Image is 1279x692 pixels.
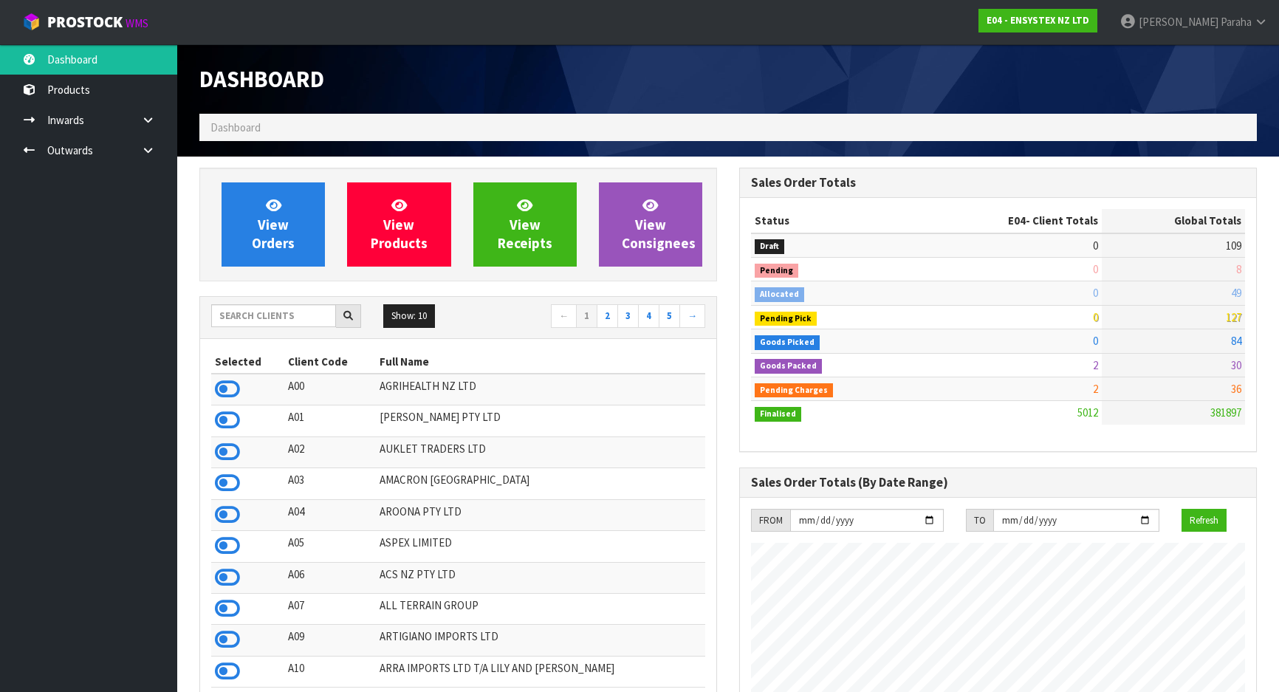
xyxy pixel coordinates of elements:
span: 2 [1093,382,1098,396]
span: 0 [1093,262,1098,276]
span: 0 [1093,286,1098,300]
span: Finalised [755,407,801,422]
a: 3 [617,304,639,328]
span: Goods Picked [755,335,820,350]
span: 0 [1093,239,1098,253]
span: View Orders [252,196,295,252]
td: ALL TERRAIN GROUP [376,593,705,624]
span: Pending [755,264,798,278]
div: TO [966,509,993,532]
nav: Page navigation [470,304,706,330]
input: Search clients [211,304,336,327]
th: - Client Totals [915,209,1102,233]
td: ARRA IMPORTS LTD T/A LILY AND [PERSON_NAME] [376,656,705,687]
td: A04 [284,499,376,530]
a: ViewReceipts [473,182,577,267]
button: Refresh [1182,509,1227,532]
td: [PERSON_NAME] PTY LTD [376,405,705,436]
th: Status [751,209,915,233]
span: 8 [1236,262,1241,276]
td: AROONA PTY LTD [376,499,705,530]
td: A06 [284,562,376,593]
span: View Receipts [498,196,552,252]
th: Client Code [284,350,376,374]
th: Global Totals [1102,209,1245,233]
span: Dashboard [210,120,261,134]
td: A01 [284,405,376,436]
span: Pending Charges [755,383,833,398]
td: ASPEX LIMITED [376,531,705,562]
td: A07 [284,593,376,624]
span: Draft [755,239,784,254]
span: 109 [1226,239,1241,253]
span: 2 [1093,358,1098,372]
a: → [679,304,705,328]
span: View Products [371,196,428,252]
h3: Sales Order Totals [751,176,1245,190]
span: View Consignees [622,196,696,252]
span: 5012 [1077,405,1098,419]
span: Goods Packed [755,359,822,374]
span: Paraha [1221,15,1252,29]
a: ViewProducts [347,182,450,267]
span: 381897 [1210,405,1241,419]
span: [PERSON_NAME] [1139,15,1218,29]
a: 1 [576,304,597,328]
span: 0 [1093,334,1098,348]
td: AGRIHEALTH NZ LTD [376,374,705,405]
span: Pending Pick [755,312,817,326]
span: Dashboard [199,65,324,93]
td: ARTIGIANO IMPORTS LTD [376,625,705,656]
a: ← [551,304,577,328]
td: AMACRON [GEOGRAPHIC_DATA] [376,468,705,499]
th: Full Name [376,350,705,374]
span: 84 [1231,334,1241,348]
td: A09 [284,625,376,656]
span: Allocated [755,287,804,302]
small: WMS [126,16,148,30]
span: 127 [1226,310,1241,324]
h3: Sales Order Totals (By Date Range) [751,476,1245,490]
span: 0 [1093,310,1098,324]
strong: E04 - ENSYSTEX NZ LTD [987,14,1089,27]
a: 4 [638,304,659,328]
span: 36 [1231,382,1241,396]
a: E04 - ENSYSTEX NZ LTD [978,9,1097,32]
a: 5 [659,304,680,328]
td: A10 [284,656,376,687]
td: A02 [284,436,376,467]
a: ViewConsignees [599,182,702,267]
img: cube-alt.png [22,13,41,31]
button: Show: 10 [383,304,435,328]
span: 49 [1231,286,1241,300]
span: ProStock [47,13,123,32]
th: Selected [211,350,284,374]
td: ACS NZ PTY LTD [376,562,705,593]
span: E04 [1008,213,1026,227]
div: FROM [751,509,790,532]
a: 2 [597,304,618,328]
span: 30 [1231,358,1241,372]
td: A03 [284,468,376,499]
td: A00 [284,374,376,405]
a: ViewOrders [222,182,325,267]
td: AUKLET TRADERS LTD [376,436,705,467]
td: A05 [284,531,376,562]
